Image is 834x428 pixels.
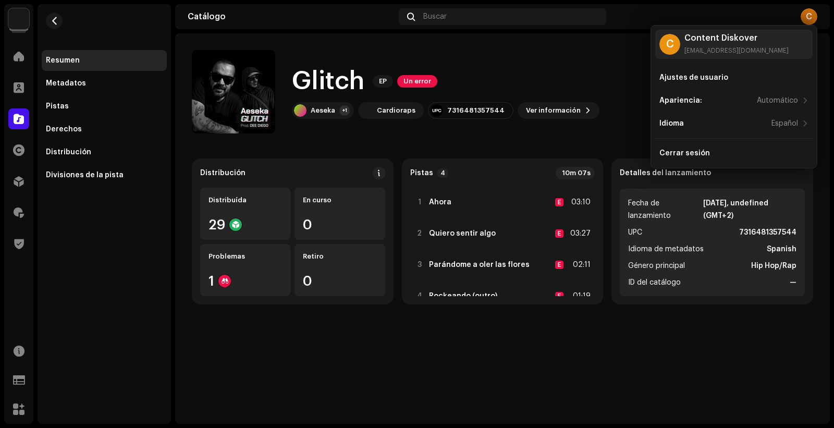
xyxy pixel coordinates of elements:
h1: Glitch [292,65,364,98]
div: Ajustes de usuario [659,74,728,82]
span: Género principal [628,260,685,272]
strong: Parándome a oler las flores [429,261,530,269]
div: E [555,292,563,300]
strong: — [790,276,796,289]
div: Idioma [659,119,684,128]
strong: Spanish [767,243,796,255]
div: [EMAIL_ADDRESS][DOMAIN_NAME] [684,46,789,55]
span: Fecha de lanzamiento [628,197,701,222]
div: Metadatos [46,79,86,88]
div: Apariencia: [659,96,702,105]
span: UPC [628,226,642,239]
span: Idioma de metadatos [628,243,704,255]
span: Un error [397,75,437,88]
div: 01:19 [568,290,591,302]
div: Catálogo [188,13,395,21]
div: Content Diskover [684,34,789,42]
re-m-nav-item: Resumen [42,50,167,71]
span: EP [373,75,393,88]
re-m-nav-item: Distribución [42,142,167,163]
re-m-nav-item: Metadatos [42,73,167,94]
div: 03:10 [568,196,591,209]
img: 248b5461-c98b-4dca-8c9a-6db46ba85379 [360,104,373,117]
strong: Quiero sentir algo [429,229,496,238]
re-m-nav-item: Idioma [655,113,813,134]
p-badge: 4 [437,168,448,178]
div: E [555,261,563,269]
div: Retiro [303,252,376,261]
span: Buscar [423,13,447,21]
strong: Rockeando (outro) [429,292,497,300]
div: 02:11 [568,259,591,271]
strong: Pistas [410,169,433,177]
div: C [659,34,680,55]
re-m-nav-item: Derechos [42,119,167,140]
strong: Detalles del lanzamiento [620,169,711,177]
strong: Ahora [429,198,451,206]
div: C [801,8,817,25]
div: Problemas [208,252,282,261]
div: Derechos [46,125,82,133]
div: 10m 07s [556,167,595,179]
img: 297a105e-aa6c-4183-9ff4-27133c00f2e2 [8,8,29,29]
strong: [DATE], undefined (GMT+2) [703,197,796,222]
span: ID del catálogo [628,276,681,289]
div: Español [771,119,798,128]
div: E [555,198,563,206]
div: Cardioraps [377,106,415,115]
div: +1 [339,105,350,116]
div: Automático [757,96,798,105]
div: Aeseka [311,106,335,115]
re-m-nav-item: Ajustes de usuario [655,67,813,88]
div: En curso [303,196,376,204]
div: Distribución [46,148,91,156]
div: Divisiones de la pista [46,171,124,179]
div: 7316481357544 [447,106,505,115]
button: Ver información [518,102,599,119]
strong: Hip Hop/Rap [751,260,796,272]
div: Pistas [46,102,69,111]
span: Ver información [526,100,581,121]
re-m-nav-item: Divisiones de la pista [42,165,167,186]
re-m-nav-item: Apariencia: [655,90,813,111]
strong: 7316481357544 [739,226,796,239]
re-m-nav-item: Pistas [42,96,167,117]
div: E [555,229,563,238]
div: Distribución [200,169,246,177]
div: Distribuída [208,196,282,204]
div: Cerrar sesión [659,149,710,157]
re-m-nav-item: Cerrar sesión [655,143,813,164]
div: Resumen [46,56,80,65]
div: 03:27 [568,227,591,240]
